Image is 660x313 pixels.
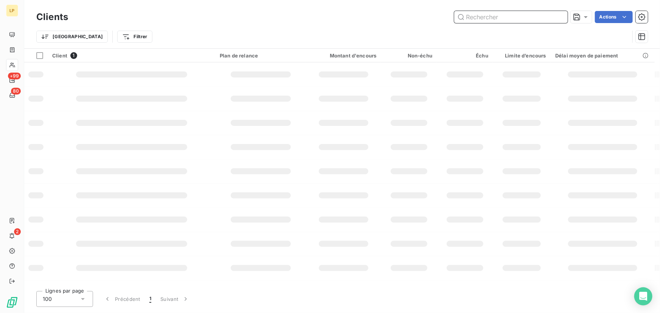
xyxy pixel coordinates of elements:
[385,53,432,59] div: Non-échu
[52,53,67,59] span: Client
[99,291,145,307] button: Précédent
[454,11,568,23] input: Rechercher
[441,53,488,59] div: Échu
[36,10,68,24] h3: Clients
[36,31,108,43] button: [GEOGRAPHIC_DATA]
[117,31,152,43] button: Filtrer
[11,88,21,95] span: 80
[70,52,77,59] span: 1
[595,11,633,23] button: Actions
[311,53,376,59] div: Montant d'encours
[14,228,21,235] span: 2
[145,291,156,307] button: 1
[43,295,52,303] span: 100
[156,291,194,307] button: Suivant
[8,73,21,79] span: +99
[555,53,650,59] div: Délai moyen de paiement
[6,296,18,308] img: Logo LeanPay
[634,287,652,305] div: Open Intercom Messenger
[149,295,151,303] span: 1
[220,53,301,59] div: Plan de relance
[6,5,18,17] div: LP
[497,53,546,59] div: Limite d’encours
